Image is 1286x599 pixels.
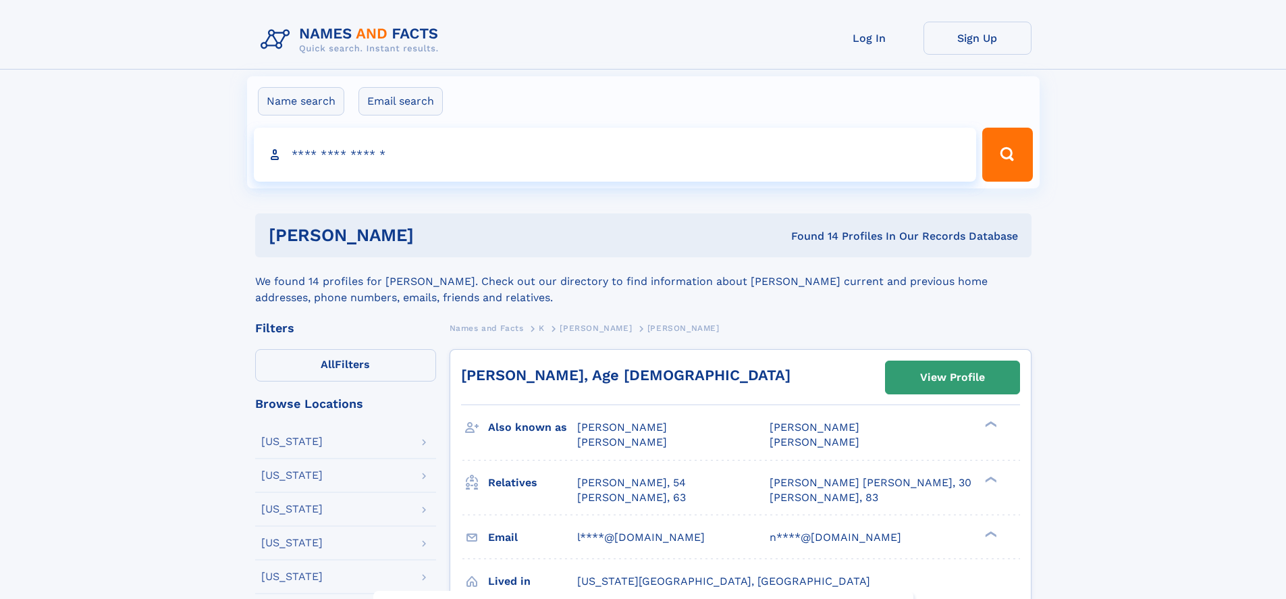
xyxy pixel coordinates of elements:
div: We found 14 profiles for [PERSON_NAME]. Check out our directory to find information about [PERSON... [255,257,1032,306]
div: [US_STATE] [261,571,323,582]
label: Email search [358,87,443,115]
div: Filters [255,322,436,334]
img: Logo Names and Facts [255,22,450,58]
span: [PERSON_NAME] [577,421,667,434]
span: [US_STATE][GEOGRAPHIC_DATA], [GEOGRAPHIC_DATA] [577,575,870,588]
a: [PERSON_NAME], Age [DEMOGRAPHIC_DATA] [461,367,791,384]
a: Sign Up [923,22,1032,55]
span: [PERSON_NAME] [770,421,859,434]
h3: Email [488,526,577,549]
label: Name search [258,87,344,115]
div: ❯ [982,475,998,484]
div: ❯ [982,529,998,538]
a: [PERSON_NAME], 63 [577,490,686,505]
div: ❯ [982,420,998,429]
span: [PERSON_NAME] [647,323,720,333]
span: [PERSON_NAME] [560,323,632,333]
div: [US_STATE] [261,470,323,481]
a: K [539,319,545,336]
a: [PERSON_NAME] [560,319,632,336]
div: Browse Locations [255,398,436,410]
div: Found 14 Profiles In Our Records Database [602,229,1018,244]
h3: Relatives [488,471,577,494]
div: View Profile [920,362,985,393]
div: [US_STATE] [261,504,323,515]
a: Log In [815,22,923,55]
a: [PERSON_NAME], 83 [770,490,878,505]
h1: [PERSON_NAME] [269,227,603,244]
a: View Profile [886,361,1019,394]
h3: Lived in [488,570,577,593]
a: [PERSON_NAME], 54 [577,475,686,490]
span: K [539,323,545,333]
a: Names and Facts [450,319,524,336]
div: [US_STATE] [261,436,323,447]
span: [PERSON_NAME] [577,436,667,448]
span: [PERSON_NAME] [770,436,859,448]
input: search input [254,128,977,182]
span: All [321,358,335,371]
a: [PERSON_NAME] [PERSON_NAME], 30 [770,475,971,490]
div: [US_STATE] [261,538,323,548]
h3: Also known as [488,416,577,439]
button: Search Button [982,128,1032,182]
label: Filters [255,349,436,382]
